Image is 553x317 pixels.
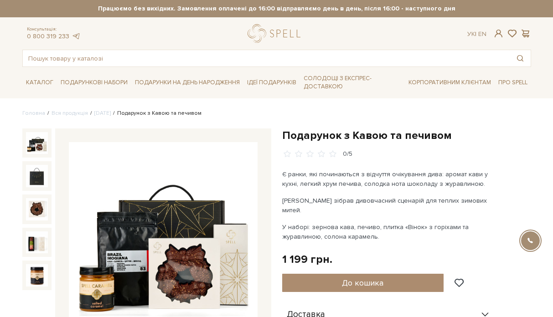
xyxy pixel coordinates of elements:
img: Подарунок з Кавою та печивом [26,264,48,286]
a: Ідеї подарунків [243,76,300,90]
img: Подарунок з Кавою та печивом [26,198,48,220]
a: Солодощі з експрес-доставкою [300,71,405,94]
span: До кошика [342,278,383,288]
a: Корпоративним клієнтам [405,76,495,90]
div: Ук [467,30,486,38]
div: 0/5 [343,150,352,158]
li: Подарунок з Кавою та печивом [111,109,202,118]
button: До кошика [282,274,444,292]
h1: Подарунок з Кавою та печивом [282,128,531,143]
p: У наборі: зернова кава, печиво, плитка «Вінок» з горіхами та журавлиною, солона карамель. [282,222,496,241]
a: Про Spell [495,76,531,90]
a: Подарунки на День народження [131,76,243,90]
strong: Працюємо без вихідних. Замовлення оплачені до 16:00 відправляємо день в день, після 16:00 - насту... [22,5,531,13]
span: Консультація: [27,26,81,32]
p: [PERSON_NAME] зібрав дивовчасний сценарій для теплих зимових митей. [282,196,496,215]
a: telegram [72,32,81,40]
input: Пошук товару у каталозі [23,50,510,66]
a: En [478,30,486,38]
p: Є ранки, які починаються з відчуття очікування дива: аромат кави у кухні, легкий хрум печива, сол... [282,169,496,189]
span: | [475,30,476,38]
a: Каталог [22,76,57,90]
button: Пошук товару у каталозі [510,50,531,66]
a: Вся продукція [52,110,88,117]
img: Подарунок з Кавою та печивом [26,231,48,254]
a: 0 800 319 233 [27,32,69,40]
a: logo [248,24,305,43]
img: Подарунок з Кавою та печивом [26,165,48,187]
a: [DATE] [94,110,111,117]
a: Подарункові набори [57,76,131,90]
a: Головна [22,110,45,117]
img: Подарунок з Кавою та печивом [26,132,48,154]
div: 1 199 грн. [282,252,332,266]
